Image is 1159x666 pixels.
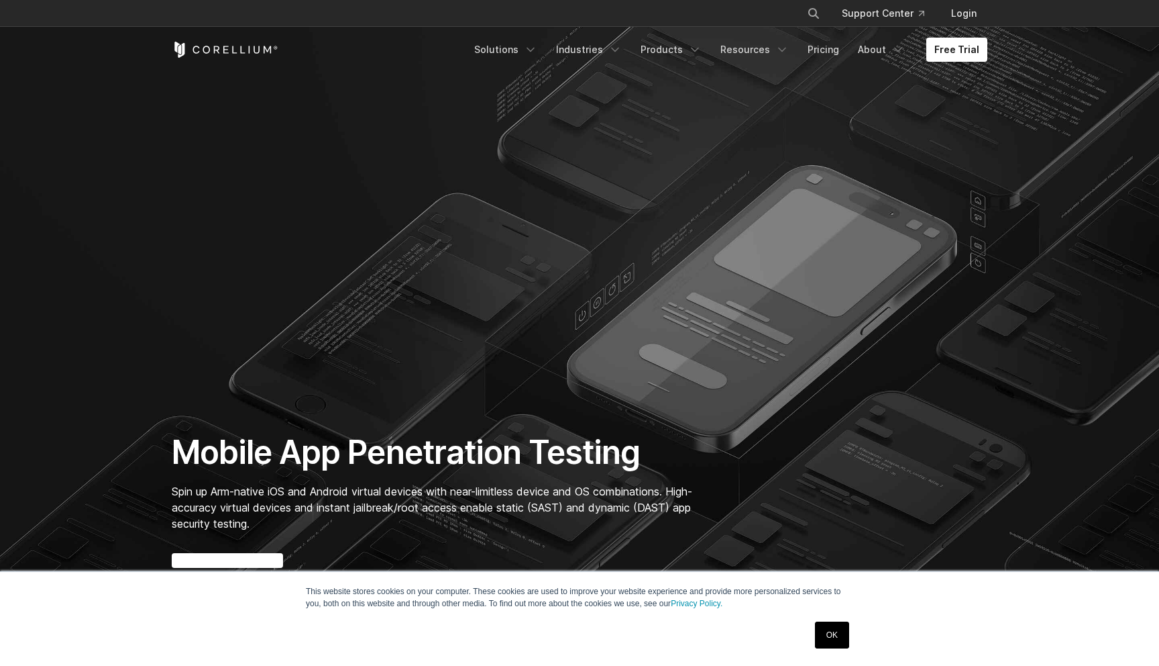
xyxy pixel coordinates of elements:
[466,38,987,62] div: Navigation Menu
[632,38,710,62] a: Products
[831,1,935,26] a: Support Center
[940,1,987,26] a: Login
[172,432,706,473] h1: Mobile App Penetration Testing
[466,38,545,62] a: Solutions
[671,599,722,608] a: Privacy Policy.
[799,38,847,62] a: Pricing
[926,38,987,62] a: Free Trial
[712,38,797,62] a: Resources
[802,1,826,26] button: Search
[850,38,913,62] a: About
[548,38,630,62] a: Industries
[172,485,692,530] span: Spin up Arm-native iOS and Android virtual devices with near-limitless device and OS combinations...
[172,42,278,58] a: Corellium Home
[815,622,849,649] a: OK
[791,1,987,26] div: Navigation Menu
[306,585,853,610] p: This website stores cookies on your computer. These cookies are used to improve your website expe...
